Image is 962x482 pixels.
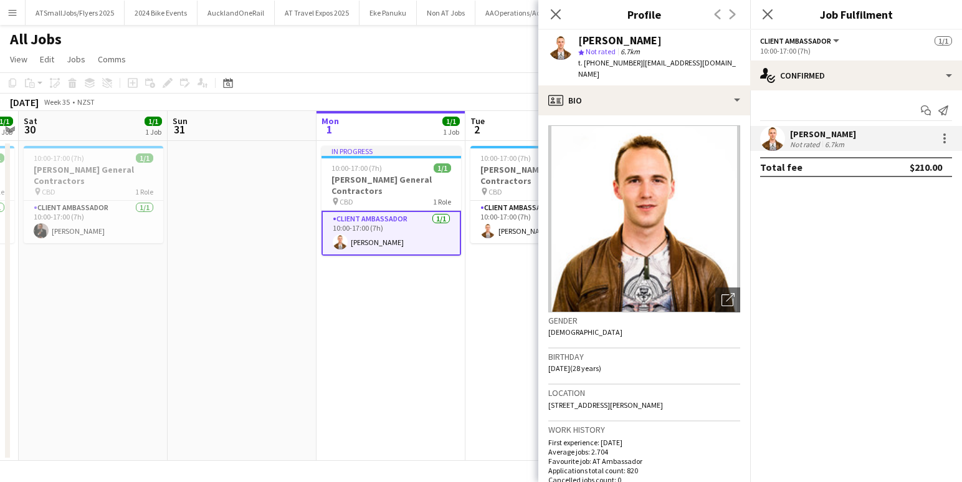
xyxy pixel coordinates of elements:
[321,115,339,127] span: Mon
[750,6,962,22] h3: Job Fulfilment
[321,146,461,156] div: In progress
[488,187,502,196] span: CBD
[24,146,163,243] app-job-card: 10:00-17:00 (7h)1/1[PERSON_NAME] General Contractors CBD1 RoleClient Ambassador1/110:00-17:00 (7h...
[98,54,126,65] span: Comms
[62,51,90,67] a: Jobs
[171,122,188,137] span: 31
[136,153,153,163] span: 1/1
[548,364,601,373] span: [DATE] (28 years)
[470,146,610,243] app-job-card: 10:00-17:00 (7h)1/1[PERSON_NAME] General Contractors CBD1 RoleClient Ambassador1/110:00-17:00 (7h...
[67,54,85,65] span: Jobs
[760,36,831,46] span: Client Ambassador
[618,47,642,56] span: 6.7km
[40,54,54,65] span: Edit
[760,46,952,55] div: 10:00-17:00 (7h)
[10,54,27,65] span: View
[275,1,360,25] button: AT Travel Expos 2025
[321,174,461,196] h3: [PERSON_NAME] General Contractors
[586,47,616,56] span: Not rated
[480,153,531,163] span: 10:00-17:00 (7h)
[715,287,740,312] div: Open photos pop-in
[417,1,475,25] button: Non AT Jobs
[26,1,125,25] button: ATSmallJobs/Flyers 2025
[538,6,750,22] h3: Profile
[910,161,942,173] div: $210.00
[433,197,451,206] span: 1 Role
[548,327,622,337] span: [DEMOGRAPHIC_DATA]
[434,163,451,173] span: 1/1
[145,127,161,137] div: 1 Job
[548,315,740,326] h3: Gender
[360,1,417,25] button: Eke Panuku
[790,140,822,149] div: Not rated
[321,146,461,256] app-job-card: In progress10:00-17:00 (7h)1/1[PERSON_NAME] General Contractors CBD1 RoleClient Ambassador1/110:0...
[10,30,62,49] h1: All Jobs
[320,122,339,137] span: 1
[760,36,841,46] button: Client Ambassador
[548,424,740,435] h3: Work history
[548,456,740,466] p: Favourite job: AT Ambassador
[548,400,663,410] span: [STREET_ADDRESS][PERSON_NAME]
[5,51,32,67] a: View
[198,1,275,25] button: AucklandOneRail
[470,201,610,243] app-card-role: Client Ambassador1/110:00-17:00 (7h)[PERSON_NAME]
[475,1,564,25] button: AAOperations/Admin
[750,60,962,90] div: Confirmed
[548,438,740,447] p: First experience: [DATE]
[470,164,610,186] h3: [PERSON_NAME] General Contractors
[538,85,750,115] div: Bio
[135,187,153,196] span: 1 Role
[41,97,72,107] span: Week 35
[935,36,952,46] span: 1/1
[760,161,802,173] div: Total fee
[548,466,740,475] p: Applications total count: 820
[469,122,485,137] span: 2
[93,51,131,67] a: Comms
[548,351,740,362] h3: Birthday
[470,115,485,127] span: Tue
[125,1,198,25] button: 2024 Bike Events
[443,127,459,137] div: 1 Job
[42,187,55,196] span: CBD
[34,153,84,163] span: 10:00-17:00 (7h)
[173,115,188,127] span: Sun
[145,117,162,126] span: 1/1
[340,197,353,206] span: CBD
[442,117,460,126] span: 1/1
[321,211,461,256] app-card-role: Client Ambassador1/110:00-17:00 (7h)[PERSON_NAME]
[331,163,382,173] span: 10:00-17:00 (7h)
[24,201,163,243] app-card-role: Client Ambassador1/110:00-17:00 (7h)[PERSON_NAME]
[10,96,39,108] div: [DATE]
[35,51,59,67] a: Edit
[578,58,643,67] span: t. [PHONE_NUMBER]
[548,387,740,398] h3: Location
[77,97,95,107] div: NZST
[24,164,163,186] h3: [PERSON_NAME] General Contractors
[790,128,856,140] div: [PERSON_NAME]
[578,58,736,79] span: | [EMAIL_ADDRESS][DOMAIN_NAME]
[548,447,740,456] p: Average jobs: 2.704
[548,125,740,312] img: Crew avatar or photo
[578,35,662,46] div: [PERSON_NAME]
[24,115,37,127] span: Sat
[22,122,37,137] span: 30
[822,140,847,149] div: 6.7km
